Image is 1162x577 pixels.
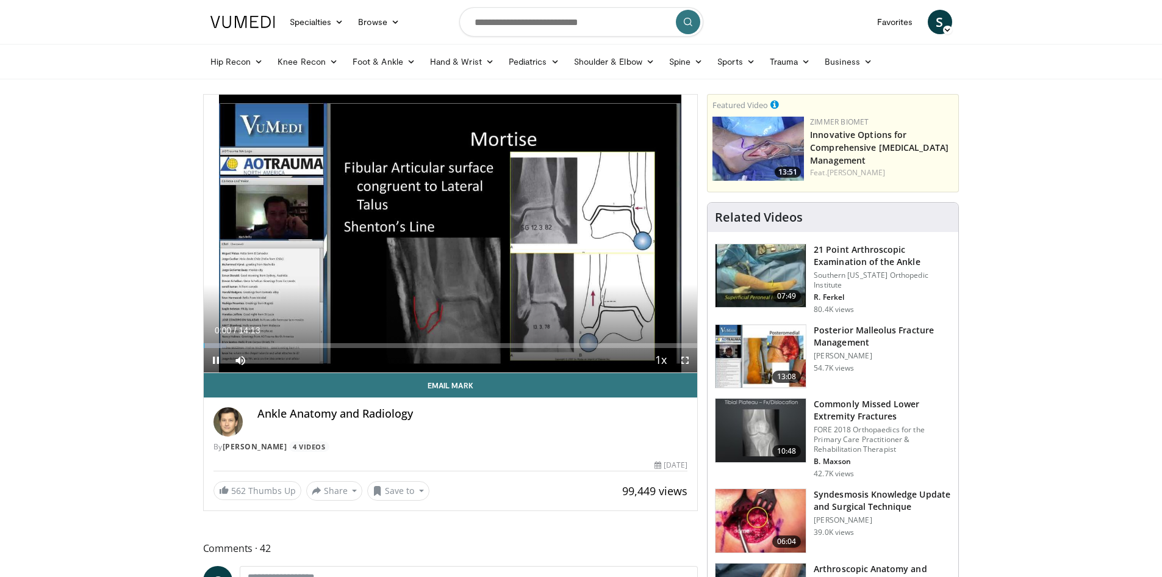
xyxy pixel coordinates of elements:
img: ce164293-0bd9-447d-b578-fc653e6584c8.150x105_q85_crop-smart_upscale.jpg [712,117,804,181]
small: Featured Video [712,100,768,111]
a: Email Mark [204,373,698,397]
p: 42.7K views [814,469,854,479]
span: 0:00 [215,325,231,335]
a: Shoulder & Elbow [567,49,662,74]
button: Mute [228,348,253,372]
a: [PERSON_NAME] [827,167,885,178]
a: Browse [351,10,407,34]
a: Specialties [282,10,351,34]
button: Fullscreen [673,348,697,372]
span: / [234,325,237,335]
div: By [213,441,688,452]
img: 4aa379b6-386c-4fb5-93ee-de5617843a87.150x105_q85_crop-smart_upscale.jpg [715,399,806,462]
span: 13:08 [772,371,802,383]
a: Favorites [870,10,920,34]
p: 80.4K views [814,305,854,314]
a: Business [817,49,880,74]
p: FORE 2018 Orthopaedics for the Primary Care Practitioner & Rehabilitation Therapist [814,425,951,454]
span: 14:13 [238,325,260,335]
div: Progress Bar [204,343,698,348]
span: 562 [231,485,246,496]
a: Innovative Options for Comprehensive [MEDICAL_DATA] Management [810,129,949,166]
h3: 21 Point Arthroscopic Examination of the Ankle [814,244,951,268]
img: 50e07c4d-707f-48cd-824d-a6044cd0d074.150x105_q85_crop-smart_upscale.jpg [715,325,806,388]
p: [PERSON_NAME] [814,351,951,361]
a: Spine [662,49,710,74]
button: Share [306,481,363,501]
h3: Posterior Malleolus Fracture Management [814,324,951,349]
a: Sports [710,49,762,74]
button: Playback Rate [648,348,673,372]
button: Save to [367,481,429,501]
a: 10:48 Commonly Missed Lower Extremity Fractures FORE 2018 Orthopaedics for the Primary Care Pract... [715,398,951,479]
span: 13:51 [775,167,801,178]
a: 13:51 [712,117,804,181]
span: 10:48 [772,445,802,457]
span: 06:04 [772,535,802,548]
p: 54.7K views [814,363,854,373]
div: [DATE] [655,460,687,471]
input: Search topics, interventions [459,7,703,37]
a: Knee Recon [270,49,345,74]
a: Hip Recon [203,49,271,74]
a: [PERSON_NAME] [223,441,287,452]
span: Comments 42 [203,540,698,556]
p: Southern [US_STATE] Orthopedic Institute [814,270,951,290]
a: S [928,10,952,34]
img: XzOTlMlQSGUnbGTX4xMDoxOjBzMTt2bJ.150x105_q85_crop-smart_upscale.jpg [715,489,806,553]
a: 07:49 21 Point Arthroscopic Examination of the Ankle Southern [US_STATE] Orthopedic Institute R. ... [715,244,951,314]
a: 13:08 Posterior Malleolus Fracture Management [PERSON_NAME] 54.7K views [715,324,951,389]
h4: Ankle Anatomy and Radiology [257,407,688,421]
span: 07:49 [772,290,802,302]
a: Pediatrics [501,49,567,74]
h3: Syndesmosis Knowledge Update and Surgical Technique [814,488,951,513]
p: B. Maxson [814,457,951,466]
a: Foot & Ankle [345,49,423,74]
button: Pause [204,348,228,372]
a: 4 Videos [289,441,329,452]
p: 39.0K views [814,528,854,537]
a: 06:04 Syndesmosis Knowledge Update and Surgical Technique [PERSON_NAME] 39.0K views [715,488,951,553]
video-js: Video Player [204,95,698,373]
h4: Related Videos [715,210,803,225]
a: Trauma [762,49,818,74]
a: Zimmer Biomet [810,117,869,127]
img: d2937c76-94b7-4d20-9de4-1c4e4a17f51d.150x105_q85_crop-smart_upscale.jpg [715,244,806,308]
img: Avatar [213,407,243,437]
p: R. Ferkel [814,292,951,302]
a: 562 Thumbs Up [213,481,301,500]
div: Feat. [810,167,953,178]
a: Hand & Wrist [423,49,501,74]
span: 99,449 views [622,484,687,498]
p: [PERSON_NAME] [814,515,951,525]
h3: Commonly Missed Lower Extremity Fractures [814,398,951,423]
img: VuMedi Logo [210,16,275,28]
